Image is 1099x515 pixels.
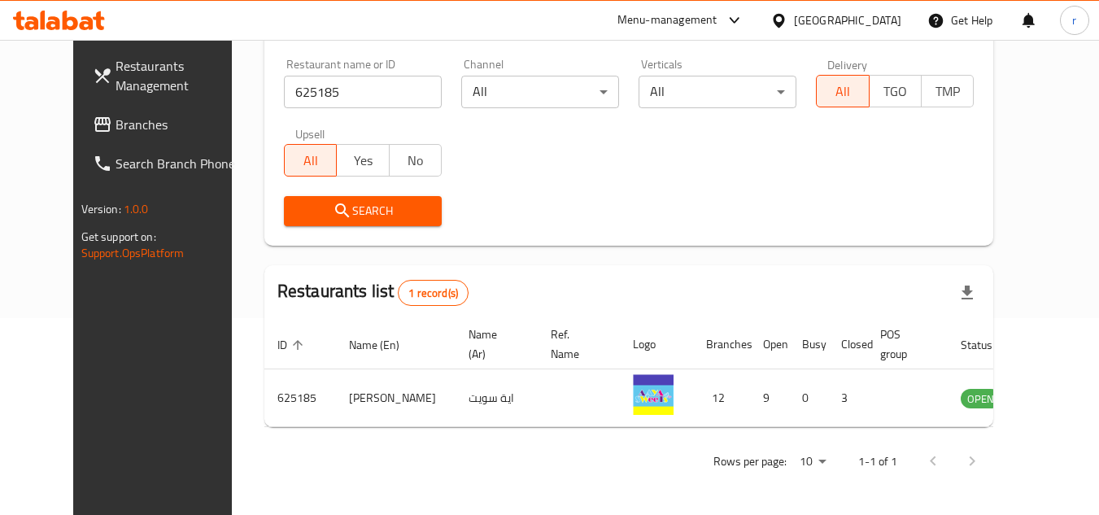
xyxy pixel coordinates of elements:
[291,149,330,172] span: All
[921,75,974,107] button: TMP
[396,149,435,172] span: No
[961,390,1001,408] span: OPEN
[639,76,796,108] div: All
[633,374,674,415] img: Aaya Sweets
[693,320,750,369] th: Branches
[789,369,828,427] td: 0
[80,105,257,144] a: Branches
[617,11,717,30] div: Menu-management
[793,450,832,474] div: Rows per page:
[297,201,429,221] span: Search
[124,199,149,220] span: 1.0.0
[461,76,619,108] div: All
[961,335,1014,355] span: Status
[876,80,915,103] span: TGO
[869,75,922,107] button: TGO
[750,369,789,427] td: 9
[389,144,442,177] button: No
[456,369,538,427] td: اية سويت
[336,144,389,177] button: Yes
[343,149,382,172] span: Yes
[277,335,308,355] span: ID
[928,80,967,103] span: TMP
[116,115,244,134] span: Branches
[284,20,975,44] h2: Restaurant search
[284,76,442,108] input: Search for restaurant name or ID..
[116,154,244,173] span: Search Branch Phone
[264,320,1089,427] table: enhanced table
[469,325,518,364] span: Name (Ar)
[81,199,121,220] span: Version:
[336,369,456,427] td: [PERSON_NAME]
[399,286,468,301] span: 1 record(s)
[80,144,257,183] a: Search Branch Phone
[1072,11,1076,29] span: r
[284,144,337,177] button: All
[398,280,469,306] div: Total records count
[880,325,928,364] span: POS group
[961,389,1001,408] div: OPEN
[827,59,868,70] label: Delivery
[713,452,787,472] p: Rows per page:
[816,75,869,107] button: All
[828,320,867,369] th: Closed
[81,226,156,247] span: Get support on:
[823,80,862,103] span: All
[116,56,244,95] span: Restaurants Management
[277,279,469,306] h2: Restaurants list
[81,242,185,264] a: Support.OpsPlatform
[264,369,336,427] td: 625185
[551,325,600,364] span: Ref. Name
[349,335,421,355] span: Name (En)
[789,320,828,369] th: Busy
[750,320,789,369] th: Open
[620,320,693,369] th: Logo
[794,11,901,29] div: [GEOGRAPHIC_DATA]
[948,273,987,312] div: Export file
[693,369,750,427] td: 12
[284,196,442,226] button: Search
[828,369,867,427] td: 3
[80,46,257,105] a: Restaurants Management
[295,128,325,139] label: Upsell
[858,452,897,472] p: 1-1 of 1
